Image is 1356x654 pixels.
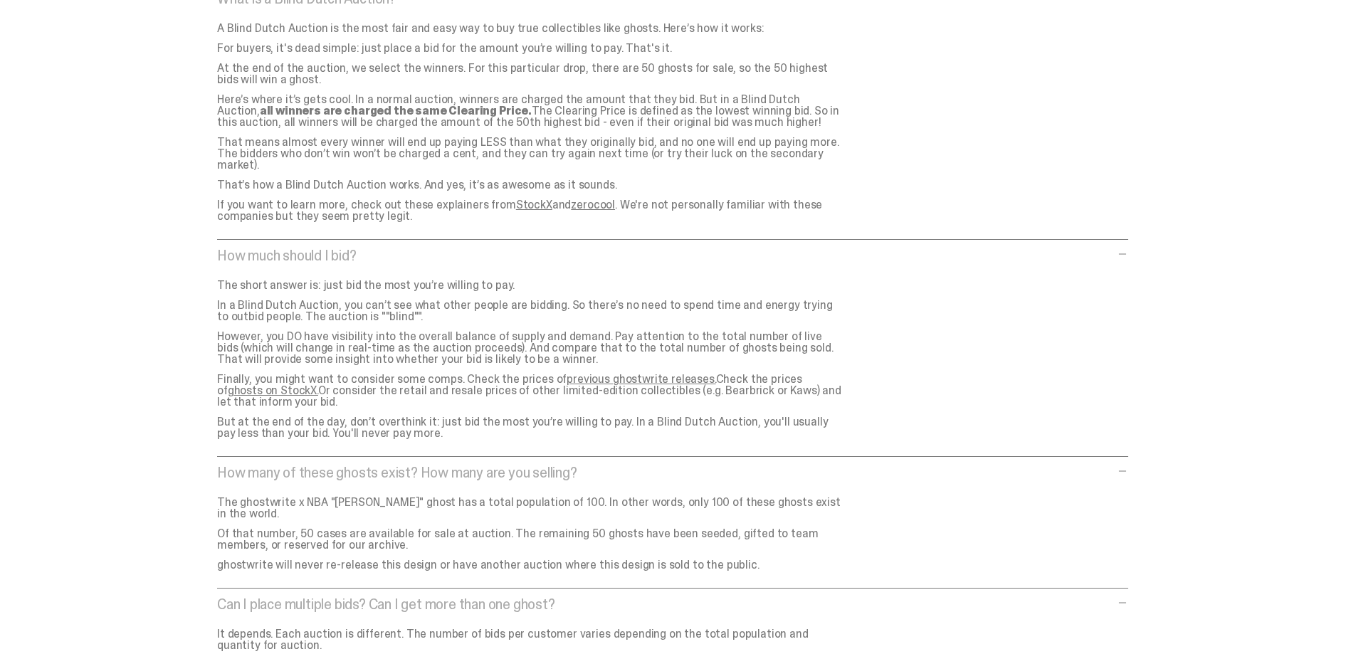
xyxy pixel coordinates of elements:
p: For buyers, it's dead simple: just place a bid for the amount you’re willing to pay. That's it. [217,43,843,54]
p: In a Blind Dutch Auction, you can’t see what other people are bidding. So there’s no need to spen... [217,300,843,322]
p: It depends. Each auction is different. The number of bids per customer varies depending on the to... [217,628,843,651]
p: A Blind Dutch Auction is the most fair and easy way to buy true collectibles like ghosts. Here’s ... [217,23,843,34]
p: Can I place multiple bids? Can I get more than one ghost? [217,597,1114,611]
p: That’s how a Blind Dutch Auction works. And yes, it’s as awesome as it sounds. [217,179,843,191]
p: At the end of the auction, we select the winners. For this particular drop, there are 50 ghosts f... [217,63,843,85]
p: The ghostwrite x NBA "[PERSON_NAME]" ghost has a total population of 100. In other words, only 10... [217,497,843,519]
a: StockX [516,197,552,212]
a: previous ghostwrite releases. [567,371,715,386]
p: But at the end of the day, don’t overthink it: just bid the most you’re willing to pay. In a Blin... [217,416,843,439]
strong: all winners are charged the same Clearing Price. [260,103,532,118]
a: zerocool [571,197,615,212]
p: How much should I bid? [217,248,1114,263]
p: Of that number, 50 cases are available for sale at auction. The remaining 50 ghosts have been see... [217,528,843,551]
a: ghosts on StockX. [228,383,318,398]
p: Here’s where it’s gets cool. In a normal auction, winners are charged the amount that they bid. B... [217,94,843,128]
p: The short answer is: just bid the most you’re willing to pay. [217,280,843,291]
p: If you want to learn more, check out these explainers from and . We're not personally familiar wi... [217,199,843,222]
p: ghostwrite will never re-release this design or have another auction where this design is sold to... [217,559,843,571]
p: Finally, you might want to consider some comps. Check the prices of Check the prices of Or consid... [217,374,843,408]
p: That means almost every winner will end up paying LESS than what they originally bid, and no one ... [217,137,843,171]
p: How many of these ghosts exist? How many are you selling? [217,465,1114,480]
p: However, you DO have visibility into the overall balance of supply and demand. Pay attention to t... [217,331,843,365]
